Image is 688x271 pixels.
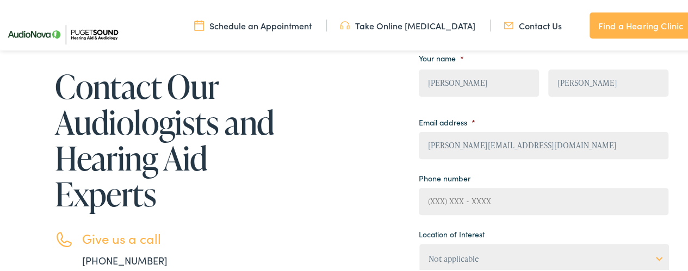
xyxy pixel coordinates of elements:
[340,18,475,30] a: Take Online [MEDICAL_DATA]
[340,18,350,30] img: utility icon
[419,52,464,61] label: Your name
[419,228,485,237] label: Location of Interest
[419,172,470,181] label: Phone number
[419,186,668,213] input: (XXX) XXX - XXXX
[419,116,475,125] label: Email address
[194,18,312,30] a: Schedule an Appointment
[419,130,668,157] input: example@email.com
[82,229,278,245] h3: Give us a call
[504,18,513,30] img: utility icon
[504,18,562,30] a: Contact Us
[82,252,168,266] a: [PHONE_NUMBER]
[55,67,278,210] h1: Contact Our Audiologists and Hearing Aid Experts
[419,68,539,95] input: First name
[548,68,668,95] input: Last name
[194,18,204,30] img: utility icon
